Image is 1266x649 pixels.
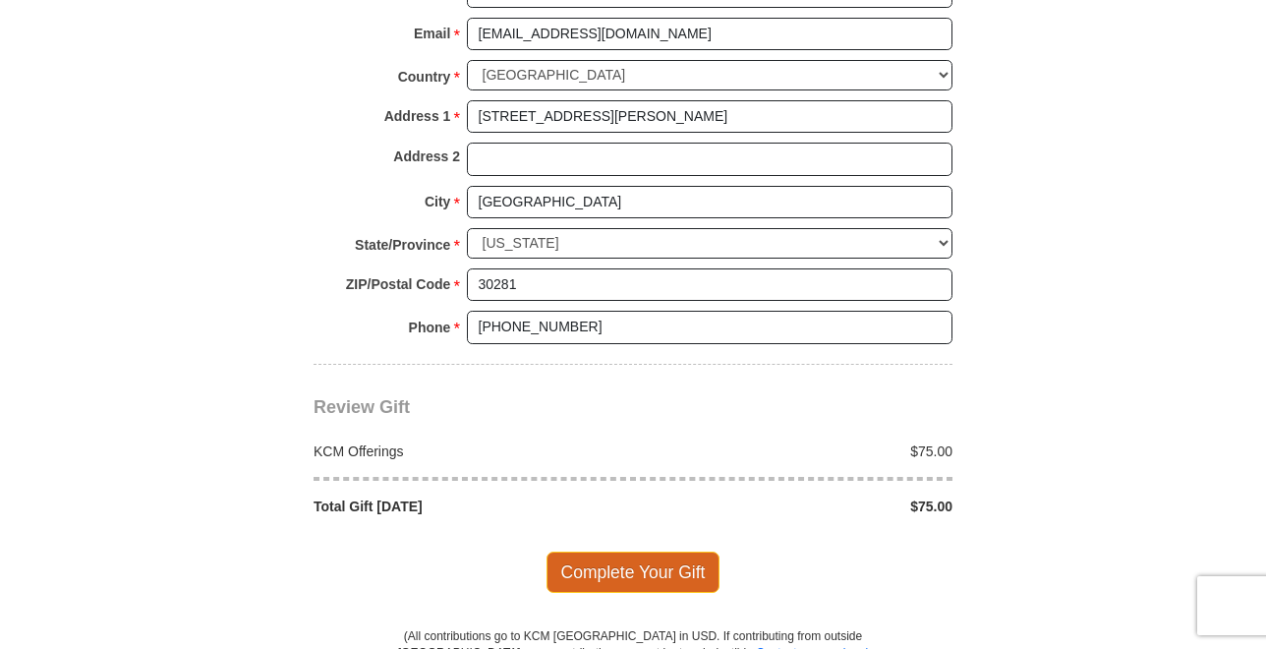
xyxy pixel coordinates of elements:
[398,63,451,90] strong: Country
[633,442,963,461] div: $75.00
[409,314,451,341] strong: Phone
[384,102,451,130] strong: Address 1
[346,270,451,298] strong: ZIP/Postal Code
[304,442,634,461] div: KCM Offerings
[355,231,450,259] strong: State/Province
[414,20,450,47] strong: Email
[314,397,410,417] span: Review Gift
[547,552,720,593] span: Complete Your Gift
[425,188,450,215] strong: City
[304,497,634,516] div: Total Gift [DATE]
[393,143,460,170] strong: Address 2
[633,497,963,516] div: $75.00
